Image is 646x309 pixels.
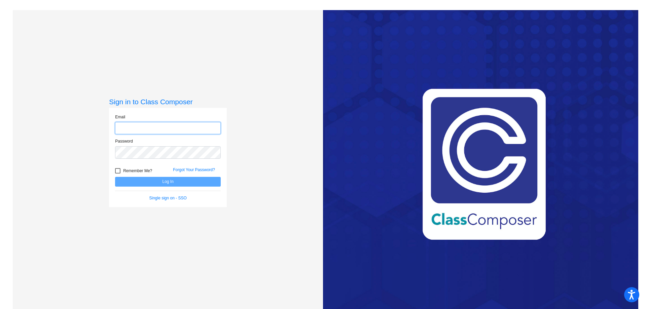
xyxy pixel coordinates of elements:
button: Log In [115,177,221,187]
label: Password [115,138,133,144]
a: Single sign on - SSO [149,196,187,200]
a: Forgot Your Password? [173,167,215,172]
h3: Sign in to Class Composer [109,98,227,106]
span: Remember Me? [123,167,152,175]
label: Email [115,114,125,120]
